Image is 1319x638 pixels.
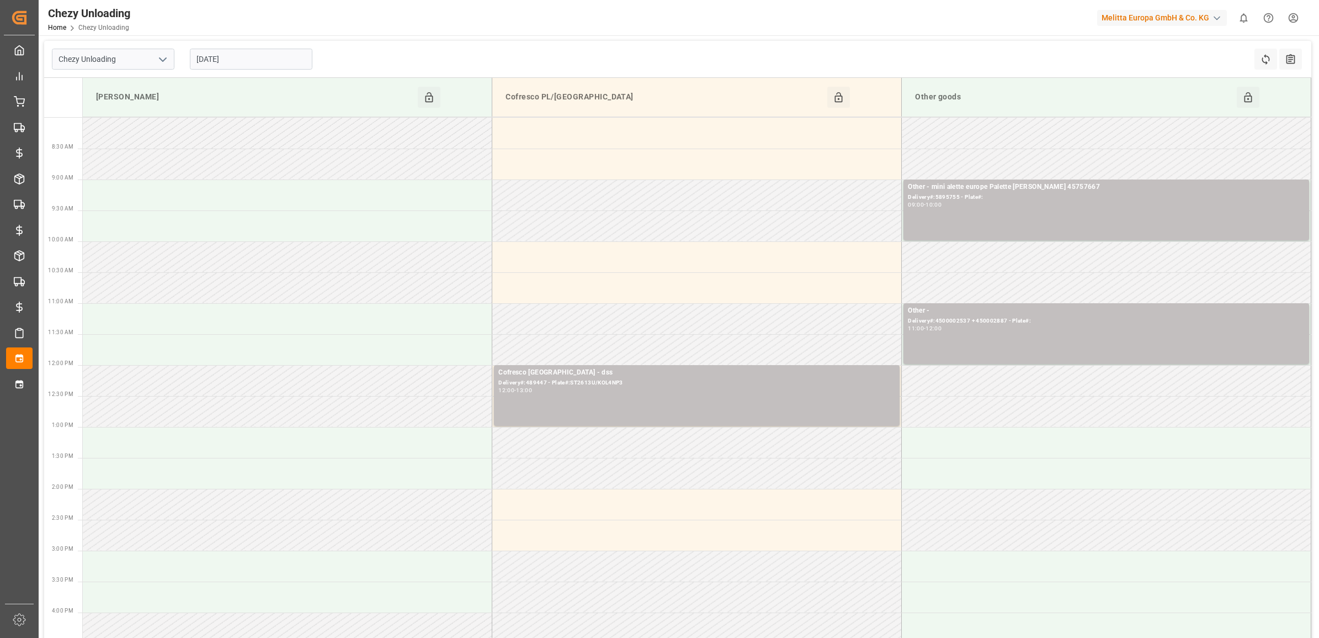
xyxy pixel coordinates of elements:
span: 9:30 AM [52,205,73,212]
button: Melitta Europa GmbH & Co. KG [1097,7,1231,28]
span: 10:30 AM [48,267,73,273]
div: 12:00 [498,388,514,393]
div: Cofresco [GEOGRAPHIC_DATA] - dss [498,367,895,378]
span: 10:00 AM [48,236,73,242]
input: DD.MM.YYYY [190,49,312,70]
div: 13:00 [516,388,532,393]
span: 11:30 AM [48,329,73,335]
span: 9:00 AM [52,175,73,181]
div: 12:00 [926,326,942,331]
div: Delivery#:5895755 - Plate#: [908,193,1305,202]
span: 3:30 PM [52,577,73,583]
span: 12:30 PM [48,391,73,397]
div: Other goods [911,87,1237,108]
div: Other - mini alette europe Palette [PERSON_NAME] 45757667 [908,182,1305,193]
div: Melitta Europa GmbH & Co. KG [1097,10,1227,26]
span: 1:00 PM [52,422,73,428]
span: 8:30 AM [52,144,73,150]
div: 10:00 [926,202,942,207]
div: 09:00 [908,202,924,207]
span: 3:00 PM [52,546,73,552]
span: 12:00 PM [48,360,73,366]
span: 11:00 AM [48,298,73,304]
div: Delivery#:489447 - Plate#:ST2613U/KOL4NP3 [498,378,895,388]
span: 2:30 PM [52,515,73,521]
div: - [924,326,926,331]
div: 11:00 [908,326,924,331]
div: Cofresco PL/[GEOGRAPHIC_DATA] [501,87,827,108]
button: show 0 new notifications [1231,6,1256,30]
span: 1:30 PM [52,453,73,459]
div: - [514,388,516,393]
input: Type to search/select [52,49,174,70]
button: open menu [154,51,171,68]
a: Home [48,24,66,31]
div: Chezy Unloading [48,5,130,22]
div: Other - [908,305,1305,317]
div: Delivery#:4500002537 + 450002887 - Plate#: [908,317,1305,326]
div: - [924,202,926,207]
div: [PERSON_NAME] [92,87,418,108]
button: Help Center [1256,6,1281,30]
span: 4:00 PM [52,608,73,614]
span: 2:00 PM [52,484,73,490]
